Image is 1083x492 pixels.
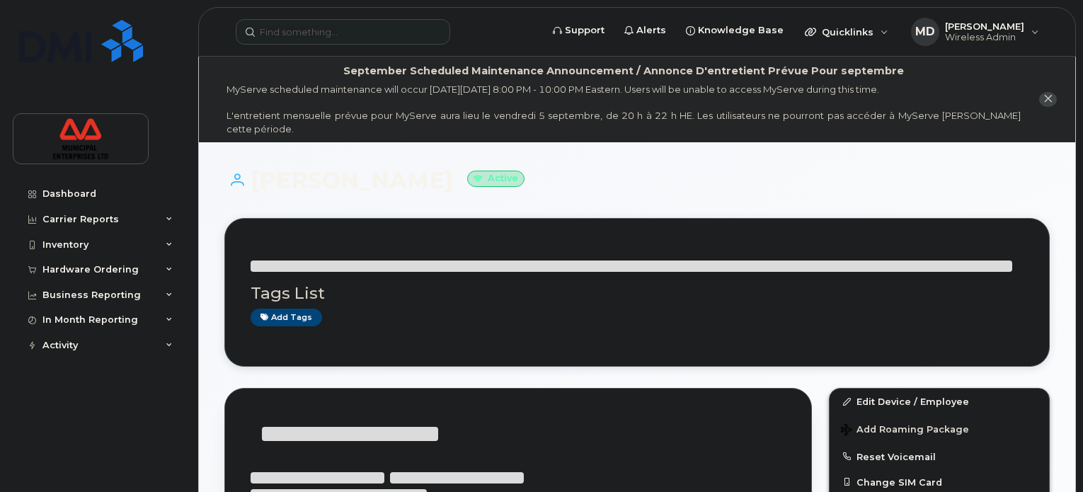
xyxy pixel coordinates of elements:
[343,64,904,79] div: September Scheduled Maintenance Announcement / Annonce D'entretient Prévue Pour septembre
[841,424,969,437] span: Add Roaming Package
[830,389,1049,414] a: Edit Device / Employee
[224,168,1050,193] h1: [PERSON_NAME]
[251,309,322,326] a: Add tags
[467,171,525,187] small: Active
[227,83,1021,135] div: MyServe scheduled maintenance will occur [DATE][DATE] 8:00 PM - 10:00 PM Eastern. Users will be u...
[830,444,1049,469] button: Reset Voicemail
[251,285,1024,302] h3: Tags List
[830,414,1049,443] button: Add Roaming Package
[1039,92,1057,107] button: close notification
